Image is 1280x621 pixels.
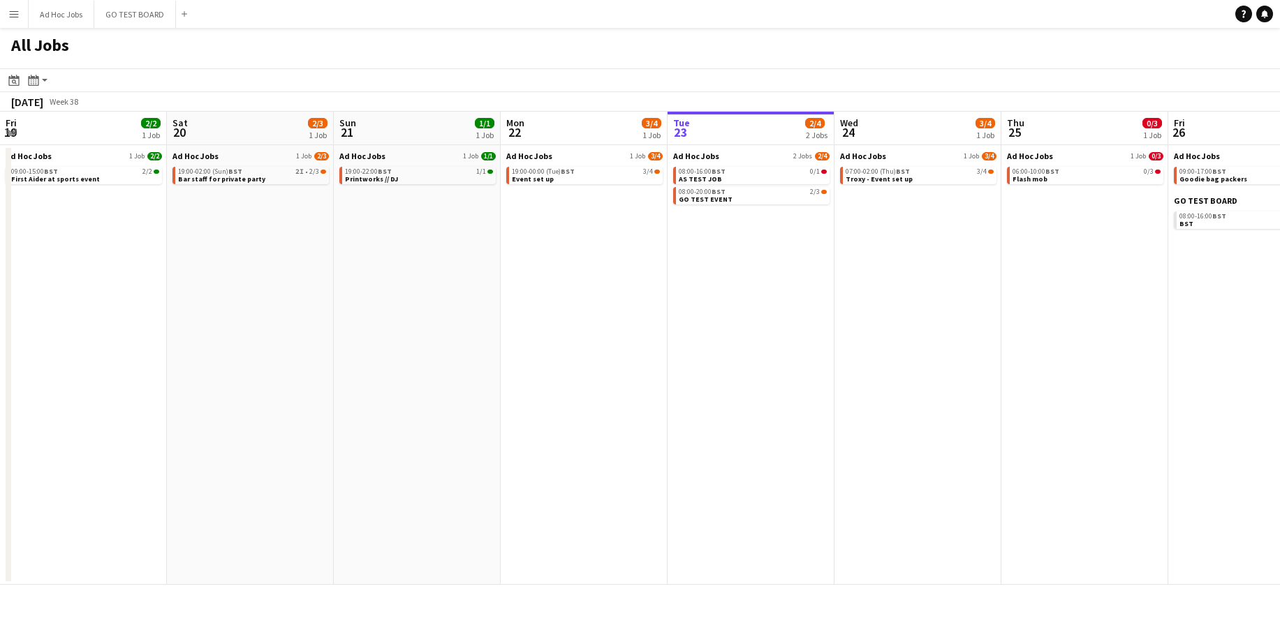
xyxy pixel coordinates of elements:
[378,167,392,176] span: BST
[654,170,660,174] span: 3/4
[172,151,219,161] span: Ad Hoc Jobs
[178,168,242,175] span: 19:00-02:00 (Sun)
[506,151,663,187] div: Ad Hoc Jobs1 Job3/419:00-00:00 (Tue)BST3/4Event set up
[308,118,328,128] span: 2/3
[154,170,159,174] span: 2/2
[810,168,820,175] span: 0/1
[1005,124,1024,140] span: 25
[840,151,996,161] a: Ad Hoc Jobs1 Job3/4
[840,117,858,129] span: Wed
[673,117,690,129] span: Tue
[6,151,162,187] div: Ad Hoc Jobs1 Job2/209:00-15:00BST2/2First Aider at sports event
[1179,174,1247,184] span: Goodie bag packers
[1013,174,1047,184] span: Flash mob
[1174,117,1185,129] span: Fri
[1155,170,1161,174] span: 0/3
[846,167,994,183] a: 07:00-02:00 (Thu)BST3/4Troxy - Event set up
[506,151,552,161] span: Ad Hoc Jobs
[512,168,575,175] span: 19:00-00:00 (Tue)
[896,167,910,176] span: BST
[1045,167,1059,176] span: BST
[673,151,830,161] a: Ad Hoc Jobs2 Jobs2/4
[11,174,100,184] span: First Aider at sports event
[846,168,910,175] span: 07:00-02:00 (Thu)
[810,188,820,195] span: 2/3
[1144,168,1154,175] span: 0/3
[314,152,329,160] span: 2/3
[1212,211,1226,220] span: BST
[1149,152,1163,160] span: 0/3
[504,124,524,140] span: 22
[44,167,58,176] span: BST
[178,168,326,175] div: •
[172,117,188,129] span: Sat
[838,124,858,140] span: 24
[142,168,152,175] span: 2/2
[178,174,265,184] span: Bar staff for private party
[1179,219,1193,228] span: BST
[673,151,830,207] div: Ad Hoc Jobs2 Jobs2/408:00-16:00BST0/1AS TEST JOB08:00-20:00BST2/3GO TEST EVENT
[815,152,830,160] span: 2/4
[339,151,496,187] div: Ad Hoc Jobs1 Job1/119:00-22:00BST1/1Printworks // DJ
[475,118,494,128] span: 1/1
[295,168,304,175] span: 2I
[170,124,188,140] span: 20
[988,170,994,174] span: 3/4
[793,152,812,160] span: 2 Jobs
[648,152,663,160] span: 3/4
[630,152,645,160] span: 1 Job
[345,168,392,175] span: 19:00-22:00
[1013,167,1161,183] a: 06:00-10:00BST0/3Flash mob
[1007,117,1024,129] span: Thu
[561,167,575,176] span: BST
[679,167,827,183] a: 08:00-16:00BST0/1AS TEST JOB
[172,151,329,161] a: Ad Hoc Jobs1 Job2/3
[147,152,162,160] span: 2/2
[1007,151,1163,187] div: Ad Hoc Jobs1 Job0/306:00-10:00BST0/3Flash mob
[1174,151,1220,161] span: Ad Hoc Jobs
[6,151,52,161] span: Ad Hoc Jobs
[476,130,494,140] div: 1 Job
[679,187,827,203] a: 08:00-20:00BST2/3GO TEST EVENT
[345,174,398,184] span: Printworks // DJ
[3,124,17,140] span: 19
[846,174,913,184] span: Troxy - Event set up
[481,152,496,160] span: 1/1
[805,118,825,128] span: 2/4
[679,168,726,175] span: 08:00-16:00
[671,124,690,140] span: 23
[11,168,58,175] span: 09:00-15:00
[821,170,827,174] span: 0/1
[339,117,356,129] span: Sun
[679,188,726,195] span: 08:00-20:00
[228,167,242,176] span: BST
[964,152,979,160] span: 1 Job
[679,195,733,204] span: GO TEST EVENT
[94,1,176,28] button: GO TEST BOARD
[337,124,356,140] span: 21
[11,95,43,109] div: [DATE]
[321,170,326,174] span: 2/3
[643,168,653,175] span: 3/4
[1131,152,1146,160] span: 1 Job
[487,170,493,174] span: 1/1
[6,117,17,129] span: Fri
[840,151,996,187] div: Ad Hoc Jobs1 Job3/407:00-02:00 (Thu)BST3/4Troxy - Event set up
[976,118,995,128] span: 3/4
[512,174,554,184] span: Event set up
[129,152,145,160] span: 1 Job
[476,168,486,175] span: 1/1
[309,168,319,175] span: 2/3
[1179,168,1226,175] span: 09:00-17:00
[506,117,524,129] span: Mon
[1174,195,1237,206] span: GO TEST BOARD
[1212,167,1226,176] span: BST
[172,151,329,187] div: Ad Hoc Jobs1 Job2/319:00-02:00 (Sun)BST2I•2/3Bar staff for private party
[309,130,327,140] div: 1 Job
[1142,118,1162,128] span: 0/3
[976,130,994,140] div: 1 Job
[1007,151,1163,161] a: Ad Hoc Jobs1 Job0/3
[806,130,827,140] div: 2 Jobs
[977,168,987,175] span: 3/4
[1013,168,1059,175] span: 06:00-10:00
